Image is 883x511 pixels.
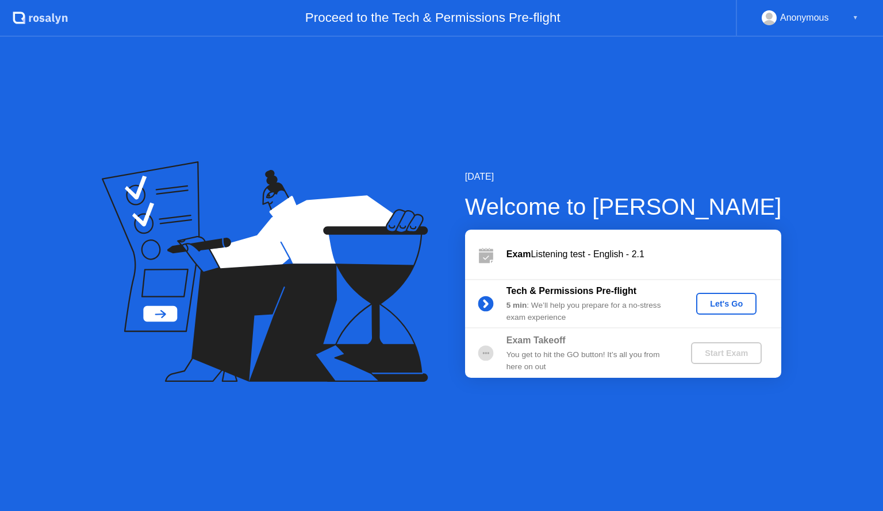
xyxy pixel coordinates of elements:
div: [DATE] [465,170,782,184]
div: You get to hit the GO button! It’s all you from here on out [506,349,672,373]
div: Listening test - English - 2.1 [506,247,781,261]
button: Let's Go [696,293,757,315]
b: Exam [506,249,531,259]
b: Exam Takeoff [506,335,566,345]
div: : We’ll help you prepare for a no-stress exam experience [506,300,672,323]
div: Let's Go [701,299,752,308]
b: Tech & Permissions Pre-flight [506,286,636,296]
button: Start Exam [691,342,762,364]
div: Start Exam [696,349,757,358]
div: ▼ [853,10,858,25]
div: Anonymous [780,10,829,25]
div: Welcome to [PERSON_NAME] [465,189,782,224]
b: 5 min [506,301,527,309]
